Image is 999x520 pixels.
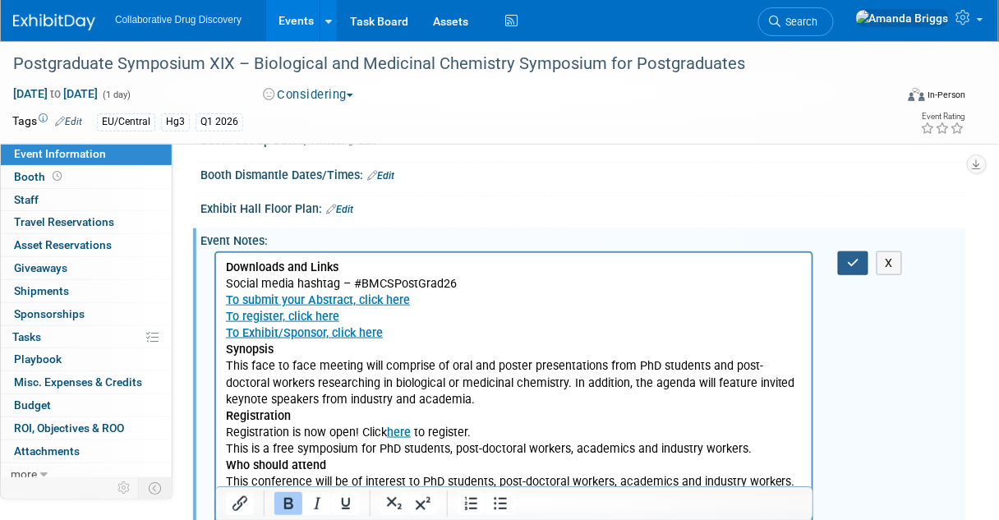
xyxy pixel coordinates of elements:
a: Asset Reservations [1,234,172,256]
span: Sponsorships [14,307,85,320]
span: [DATE] [DATE] [12,86,99,101]
div: Event Rating [921,113,965,121]
body: Rich Text Area. Press ALT-0 for help. [9,7,587,237]
button: Bold [274,492,302,515]
span: Playbook [14,352,62,366]
span: Staff [14,193,39,206]
span: Shipments [14,284,69,297]
span: ROI, Objectives & ROO [14,421,124,435]
a: Tasks [1,326,172,348]
a: Sponsorships [1,303,172,325]
div: Event Notes: [200,228,966,249]
a: more [1,463,172,485]
a: Playbook [1,348,172,370]
span: to [48,87,63,100]
a: Edit [326,204,353,215]
td: Tags [12,113,82,131]
span: Tasks [12,330,41,343]
a: ROI, Objectives & ROO [1,417,172,439]
span: Giveaways [14,261,67,274]
span: Collaborative Drug Discovery [115,14,242,25]
p: This face to face meeting will comprise of oral and poster presentations from PhD students and po... [10,89,587,154]
b: Registration [10,156,75,170]
p: Registration is now open! Click to register. [10,155,587,188]
span: Travel Reservations [14,215,114,228]
td: Personalize Event Tab Strip [110,477,139,499]
div: EU/Central [97,113,155,131]
img: ExhibitDay [13,14,95,30]
a: To submit your Abstract, click here [10,40,194,54]
img: Amanda Briggs [855,9,950,27]
a: Budget [1,394,172,416]
div: Postgraduate Symposium XIX – Biological and Medicinal Chemistry Symposium for Postgraduates [7,49,885,79]
button: Italic [303,492,331,515]
span: Booth [14,170,65,183]
span: Event Information [14,147,106,160]
span: Attachments [14,444,80,458]
div: Booth Dismantle Dates/Times: [200,163,966,184]
button: X [877,251,903,275]
button: Numbered list [458,492,486,515]
a: Event Information [1,143,172,165]
p: This is a free symposium for PhD students, post-doctoral workers, academics and industry workers. [10,188,587,205]
b: Synopsis [10,90,58,104]
img: Format-Inperson.png [909,88,925,101]
button: Underline [332,492,360,515]
button: Superscript [409,492,437,515]
span: (1 day) [101,90,131,100]
span: Budget [14,398,51,412]
div: Exhibit Hall Floor Plan: [200,196,966,218]
span: more [11,467,37,481]
button: Subscript [380,492,408,515]
span: Asset Reservations [14,238,112,251]
span: Misc. Expenses & Credits [14,375,142,389]
a: here [171,173,195,186]
a: Attachments [1,440,172,462]
div: In-Person [928,89,966,101]
p: Social media hashtag – #BMCSPostGrad26 [10,7,587,89]
a: Misc. Expenses & Credits [1,371,172,393]
a: Shipments [1,280,172,302]
b: Downloads and Links [10,7,122,21]
span: Booth not reserved yet [49,170,65,182]
div: Q1 2026 [196,113,243,131]
b: Who should attend [10,205,110,219]
iframe: Rich Text Area [216,253,812,490]
button: Insert/edit link [226,492,254,515]
a: Search [758,7,834,36]
a: Edit [55,116,82,127]
a: To register, click here [10,57,123,71]
div: Event Format [828,85,967,110]
a: Travel Reservations [1,211,172,233]
div: Hg3 [161,113,190,131]
a: Giveaways [1,257,172,279]
button: Considering [257,86,360,104]
p: This conference will be of interest to PhD students, post-doctoral workers, academics and industr... [10,205,587,237]
a: Booth [1,166,172,188]
a: Staff [1,189,172,211]
td: Toggle Event Tabs [139,477,173,499]
a: Edit [367,170,394,182]
span: Search [780,16,818,28]
button: Bullet list [486,492,514,515]
a: To Exhibit/Sponsor, click here [10,73,167,87]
